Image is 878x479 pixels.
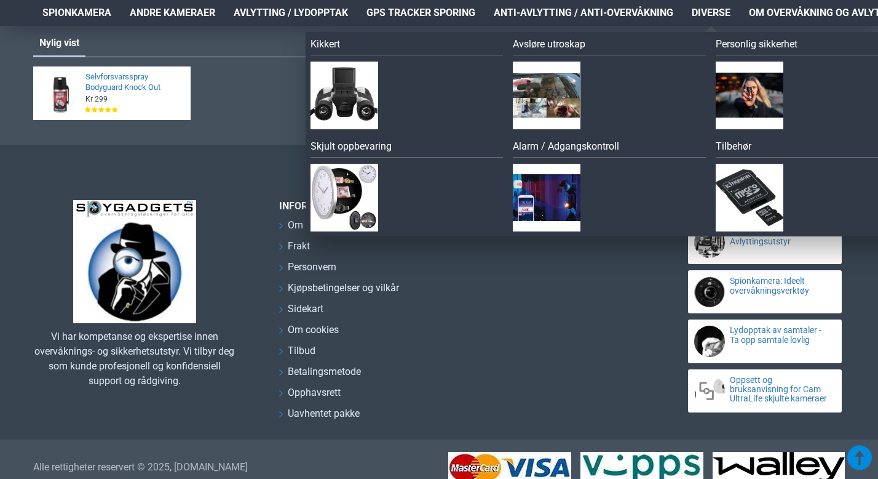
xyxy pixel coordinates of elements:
span: Tilbud [288,344,315,358]
span: Personvern [288,260,336,275]
span: Kr 299 [85,94,108,104]
span: Spionkamera [42,6,111,20]
span: Betalingsmetode [288,364,361,379]
a: Betalingsmetode [279,364,361,385]
a: Kjøpsbetingelser og vilkår [279,281,399,302]
a: Oppsett og bruksanvisning for Cam UltraLife skjulte kameraer [730,376,831,404]
a: Frakt [279,239,310,260]
img: Selvforsvarsspray Bodyguard Knock Out [38,71,82,116]
span: Opphavsrett [288,385,341,400]
a: Personvern [279,260,336,281]
a: Opphavsrett [279,385,341,406]
span: Andre kameraer [130,6,215,20]
img: Kikkert [310,62,378,129]
img: SpyGadgets.no [73,200,196,323]
a: Selvforsvarsspray Bodyguard Knock Out [85,72,183,93]
a: Skjult oppbevaring [310,139,504,158]
span: Diverse [692,6,730,20]
a: Om oss [279,218,321,239]
a: Uavhentet pakke [279,406,360,427]
div: Vi har kompetanse og ekspertise innen overvåknings- og sikkerhetsutstyr. Vi tilbyr deg som kunde ... [33,329,236,388]
a: Alle rettigheter reservert © 2025, [DOMAIN_NAME] [33,460,248,475]
img: Alarm / Adgangskontroll [513,164,580,231]
a: Tilbud [279,344,315,364]
a: Spionkamera: Ideelt overvåkningsverktøy [730,276,831,296]
span: Frakt [288,239,310,254]
a: Om cookies [279,323,339,344]
a: Avsløre utroskap [513,37,706,55]
img: Avsløre utroskap [513,62,580,129]
a: Lydopptak av samtaler - Ta opp samtale lovlig [730,326,831,345]
img: Tilbehør [716,164,783,231]
img: Personlig sikkerhet [716,62,783,129]
span: Sidekart [288,302,323,316]
span: Kjøpsbetingelser og vilkår [288,281,399,296]
span: Uavhentet pakke [288,406,360,421]
span: Anti-avlytting / Anti-overvåkning [494,6,673,20]
span: Avlytting / Lydopptak [234,6,348,20]
span: Om cookies [288,323,339,337]
a: Nylig vist [33,31,85,55]
a: Sidekart [279,302,323,323]
a: Inngående Introduksjon til Avlyttingsutstyr [730,227,831,246]
h3: INFORMASJON [279,200,439,212]
img: Skjult oppbevaring [310,164,378,231]
span: Om oss [288,218,321,233]
a: Kikkert [310,37,504,55]
span: GPS Tracker Sporing [366,6,475,20]
a: Alarm / Adgangskontroll [513,139,706,158]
